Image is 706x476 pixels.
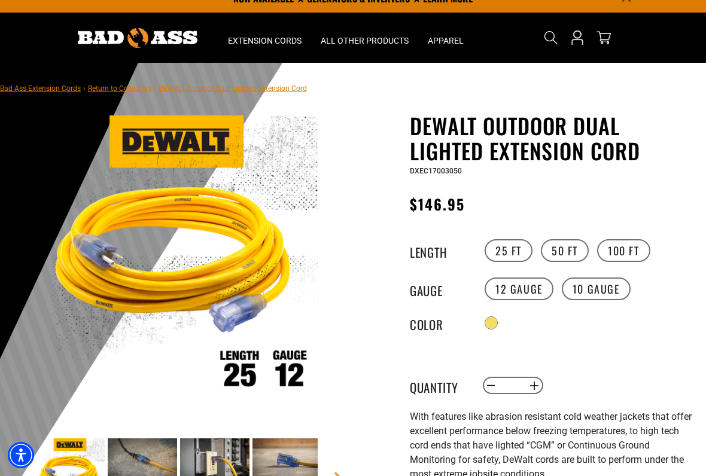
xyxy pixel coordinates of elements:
a: cart [594,30,613,45]
img: Bad Ass Extension Cords [78,28,197,48]
span: Extension Cords [228,35,302,46]
summary: Apparel [418,13,473,63]
span: DXEC17003050 [410,167,462,175]
label: 100 FT [597,239,650,262]
span: DEWALT Outdoor Dual Lighted Extension Cord [159,84,307,93]
span: › [154,84,156,93]
summary: Extension Cords [218,13,311,63]
a: Return to Collection [88,84,151,93]
label: 50 FT [541,239,589,262]
label: 12 Gauge [485,277,553,300]
legend: Length [410,243,470,258]
div: Accessibility Menu [8,442,34,468]
summary: Search [541,28,561,47]
label: 10 Gauge [562,277,631,300]
span: › [83,84,86,93]
span: All Other Products [321,35,409,46]
summary: All Other Products [311,13,418,63]
label: Quantity [410,378,470,393]
label: 25 FT [485,239,532,262]
legend: Gauge [410,281,470,297]
span: $146.95 [410,193,465,215]
span: Apparel [428,35,464,46]
a: Open this option [568,13,587,63]
legend: Color [410,315,470,331]
h1: DEWALT Outdoor Dual Lighted Extension Cord [410,113,697,163]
